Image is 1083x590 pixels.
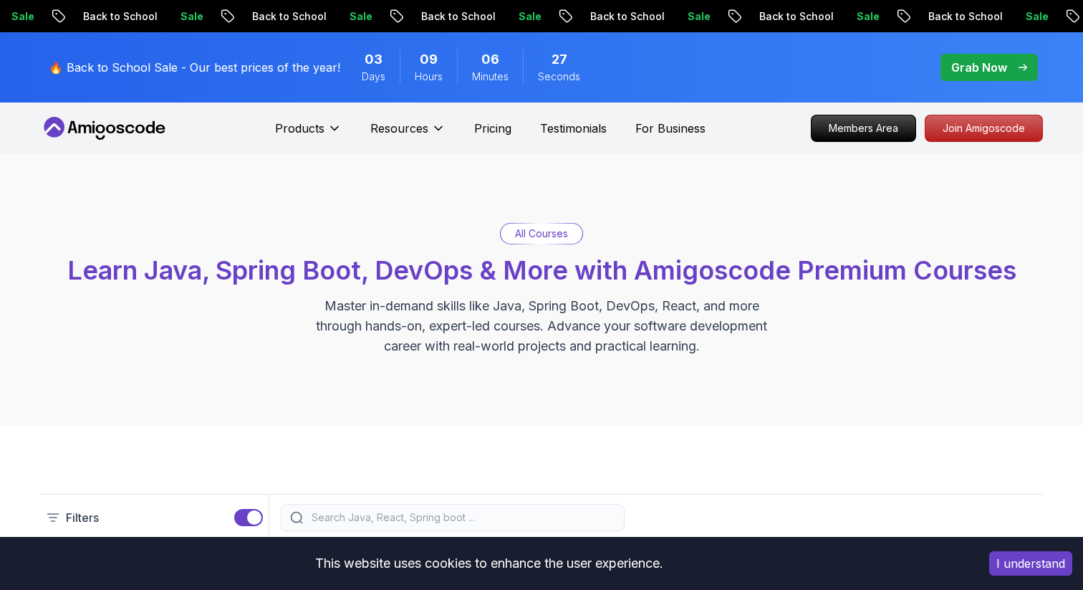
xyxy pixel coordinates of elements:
p: Back to School [357,9,454,24]
p: All Courses [515,227,568,241]
span: Learn Java, Spring Boot, DevOps & More with Amigoscode Premium Courses [67,254,1016,286]
span: Days [362,70,385,84]
p: Members Area [812,115,915,141]
p: Back to School [695,9,792,24]
button: Accept cookies [989,551,1072,576]
p: Sale [792,9,838,24]
a: For Business [635,120,706,137]
button: Resources [370,120,446,148]
a: Join Amigoscode [925,115,1043,142]
p: Sale [285,9,331,24]
span: Seconds [538,70,580,84]
span: 6 Minutes [481,49,499,70]
p: Sale [623,9,669,24]
p: Sale [116,9,162,24]
p: Back to School [864,9,961,24]
a: Pricing [474,120,511,137]
p: Grab Now [951,59,1007,76]
p: Sale [454,9,500,24]
span: Hours [415,70,443,84]
p: Join Amigoscode [925,115,1042,141]
span: 9 Hours [420,49,438,70]
p: Master in-demand skills like Java, Spring Boot, DevOps, React, and more through hands-on, expert-... [301,296,782,356]
p: Back to School [188,9,285,24]
p: Sale [961,9,1007,24]
a: Testimonials [540,120,607,137]
button: Products [275,120,342,148]
a: Members Area [811,115,916,142]
p: Back to School [19,9,116,24]
div: This website uses cookies to enhance the user experience. [11,548,968,579]
p: Filters [66,509,99,526]
span: Minutes [472,70,509,84]
p: 🔥 Back to School Sale - Our best prices of the year! [49,59,340,76]
p: Resources [370,120,428,137]
input: Search Java, React, Spring boot ... [309,510,615,525]
p: Products [275,120,324,137]
span: 3 Days [365,49,382,70]
p: Back to School [526,9,623,24]
span: 27 Seconds [552,49,567,70]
